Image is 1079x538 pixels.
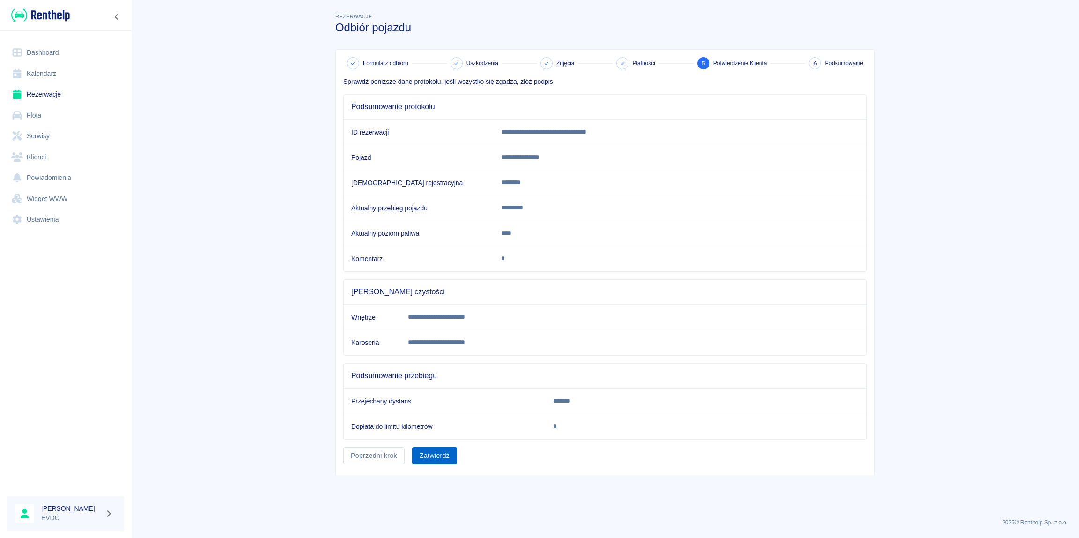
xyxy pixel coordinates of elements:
h6: Karoseria [351,338,393,347]
span: Podsumowanie [825,59,863,67]
span: Uszkodzenia [466,59,498,67]
a: Dashboard [7,42,124,63]
a: Serwisy [7,126,124,147]
span: Zdjęcia [556,59,574,67]
a: Powiadomienia [7,167,124,188]
a: Ustawienia [7,209,124,230]
h6: Komentarz [351,254,486,263]
span: 6 [813,59,817,68]
h6: Wnętrze [351,313,393,322]
p: 2025 © Renthelp Sp. z o.o. [142,518,1068,527]
h6: ID rezerwacji [351,127,486,137]
a: Flota [7,105,124,126]
h6: Aktualny poziom paliwa [351,229,486,238]
span: Podsumowanie przebiegu [351,371,859,381]
span: Formularz odbioru [363,59,408,67]
h6: Pojazd [351,153,486,162]
a: Renthelp logo [7,7,70,23]
button: Zwiń nawigację [110,11,124,23]
span: 5 [702,59,705,68]
h6: Aktualny przebieg pojazdu [351,203,486,213]
h6: [DEMOGRAPHIC_DATA] rejestracyjna [351,178,486,187]
h3: Odbiór pojazdu [335,21,875,34]
h6: Dopłata do limitu kilometrów [351,422,538,431]
a: Kalendarz [7,63,124,84]
h6: Przejechany dystans [351,396,538,406]
a: Rezerwacje [7,84,124,105]
button: Poprzedni krok [343,447,405,464]
span: Rezerwacje [335,14,372,19]
a: Klienci [7,147,124,168]
p: EVDO [41,513,101,523]
span: Płatności [632,59,655,67]
a: Widget WWW [7,188,124,209]
p: Sprawdź poniższe dane protokołu, jeśli wszystko się zgadza, złóż podpis. [343,77,867,87]
img: Renthelp logo [11,7,70,23]
span: [PERSON_NAME] czystości [351,287,859,297]
button: Zatwierdź [412,447,457,464]
span: Potwierdzenie Klienta [713,59,767,67]
h6: [PERSON_NAME] [41,504,101,513]
span: Podsumowanie protokołu [351,102,859,112]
